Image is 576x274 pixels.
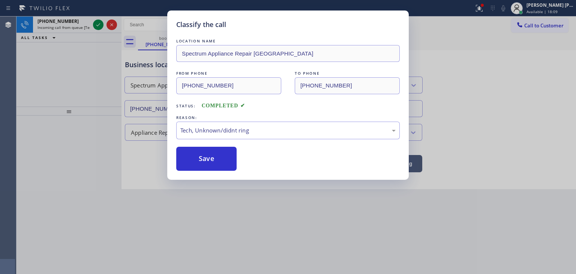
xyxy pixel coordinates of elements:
[176,37,400,45] div: LOCATION NAME
[180,126,396,135] div: Tech, Unknown/didnt ring
[176,77,281,94] input: From phone
[295,77,400,94] input: To phone
[295,69,400,77] div: TO PHONE
[176,114,400,122] div: REASON:
[176,147,237,171] button: Save
[176,103,196,108] span: Status:
[202,103,245,108] span: COMPLETED
[176,20,226,30] h5: Classify the call
[176,69,281,77] div: FROM PHONE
